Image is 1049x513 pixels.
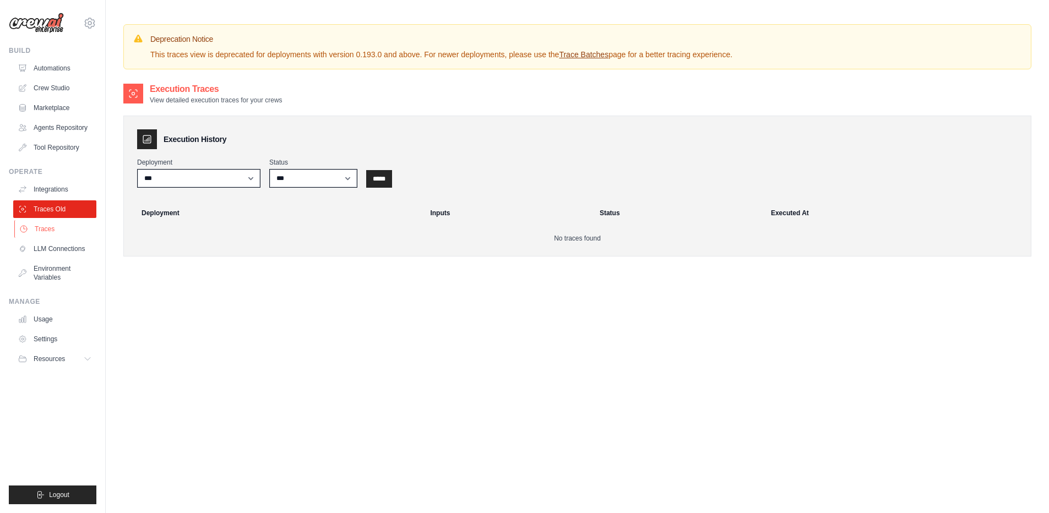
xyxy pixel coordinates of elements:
a: Crew Studio [13,79,96,97]
a: Trace Batches [559,50,608,59]
label: Deployment [137,158,260,167]
a: Marketplace [13,99,96,117]
span: Logout [49,490,69,499]
div: Operate [9,167,96,176]
p: View detailed execution traces for your crews [150,96,282,105]
img: Logo [9,13,64,34]
p: No traces found [137,234,1018,243]
th: Inputs [423,201,593,225]
span: Resources [34,354,65,363]
a: Usage [13,310,96,328]
h3: Execution History [164,134,226,145]
label: Status [269,158,357,167]
a: LLM Connections [13,240,96,258]
button: Resources [13,350,96,368]
button: Logout [9,485,96,504]
a: Environment Variables [13,260,96,286]
a: Tool Repository [13,139,96,156]
a: Traces [14,220,97,238]
div: Manage [9,297,96,306]
a: Automations [13,59,96,77]
th: Status [593,201,764,225]
a: Settings [13,330,96,348]
h3: Deprecation Notice [150,34,732,45]
th: Executed At [764,201,1026,225]
p: This traces view is deprecated for deployments with version 0.193.0 and above. For newer deployme... [150,49,732,60]
a: Integrations [13,181,96,198]
div: Build [9,46,96,55]
h2: Execution Traces [150,83,282,96]
th: Deployment [128,201,423,225]
a: Agents Repository [13,119,96,137]
a: Traces Old [13,200,96,218]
